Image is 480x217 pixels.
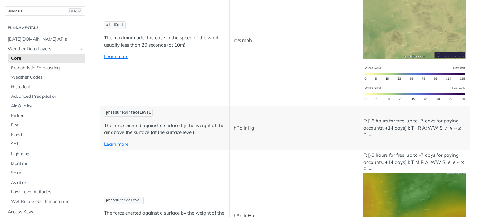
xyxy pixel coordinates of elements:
[363,200,466,206] span: Expand image
[5,44,85,54] a: Weather Data LayersHide subpages for Weather Data Layers
[234,125,355,132] p: hPa inHg
[363,117,466,139] p: F: [-6 hours for free, up to -7 days for paying accounts, +14 days] I: T I R A: WW S: ∧ ∨ ~ ⧖ P: +
[8,63,85,73] a: Probabilistic Forecasting
[5,25,85,31] h2: Fundamentals
[8,159,85,168] a: Maritime
[8,54,85,63] a: Core
[363,91,466,96] span: Expand image
[79,47,84,52] button: Hide subpages for Weather Data Layers
[68,8,82,13] span: CTRL-/
[5,207,85,217] a: Access Keys
[8,121,85,130] a: Fire
[8,168,85,178] a: Solar
[363,25,466,31] span: Expand image
[104,34,225,48] p: The maximum brief increase in the speed of the wind, usually less than 20 seconds (at 10m)
[8,82,85,92] a: Historical
[8,149,85,159] a: Lightning
[11,151,84,157] span: Lightning
[106,198,142,203] span: pressureSeaLevel
[5,35,85,44] a: [DATE][DOMAIN_NAME] APIs
[363,71,466,76] span: Expand image
[8,92,85,101] a: Advanced Precipitation
[11,132,84,138] span: Flood
[234,37,355,44] p: m/s mph
[11,55,84,62] span: Core
[8,140,85,149] a: Soil
[11,103,84,109] span: Air Quality
[8,73,85,82] a: Weather Codes
[8,130,85,140] a: Flood
[104,53,128,59] a: Learn more
[11,65,84,71] span: Probabilistic Forecasting
[8,111,85,121] a: Pollen
[11,122,84,128] span: Fire
[11,160,84,167] span: Maritime
[11,189,84,195] span: Low-Level Altitudes
[8,209,84,215] span: Access Keys
[8,178,85,187] a: Aviation
[104,141,128,147] a: Learn more
[8,46,77,52] span: Weather Data Layers
[11,113,84,119] span: Pollen
[104,122,225,136] p: The force exerted against a surface by the weight of the air above the surface (at the surface le...
[8,187,85,197] a: Low-Level Altitudes
[11,180,84,186] span: Aviation
[11,141,84,147] span: Soil
[11,84,84,90] span: Historical
[106,111,151,115] span: pressureSurfaceLevel
[106,23,124,27] span: windGust
[8,36,84,42] span: [DATE][DOMAIN_NAME] APIs
[11,74,84,81] span: Weather Codes
[11,170,84,176] span: Solar
[8,197,85,206] a: Wet Bulb Globe Temperature
[8,101,85,111] a: Air Quality
[11,199,84,205] span: Wet Bulb Globe Temperature
[5,6,85,16] button: JUMP TOCTRL-/
[11,93,84,100] span: Advanced Precipitation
